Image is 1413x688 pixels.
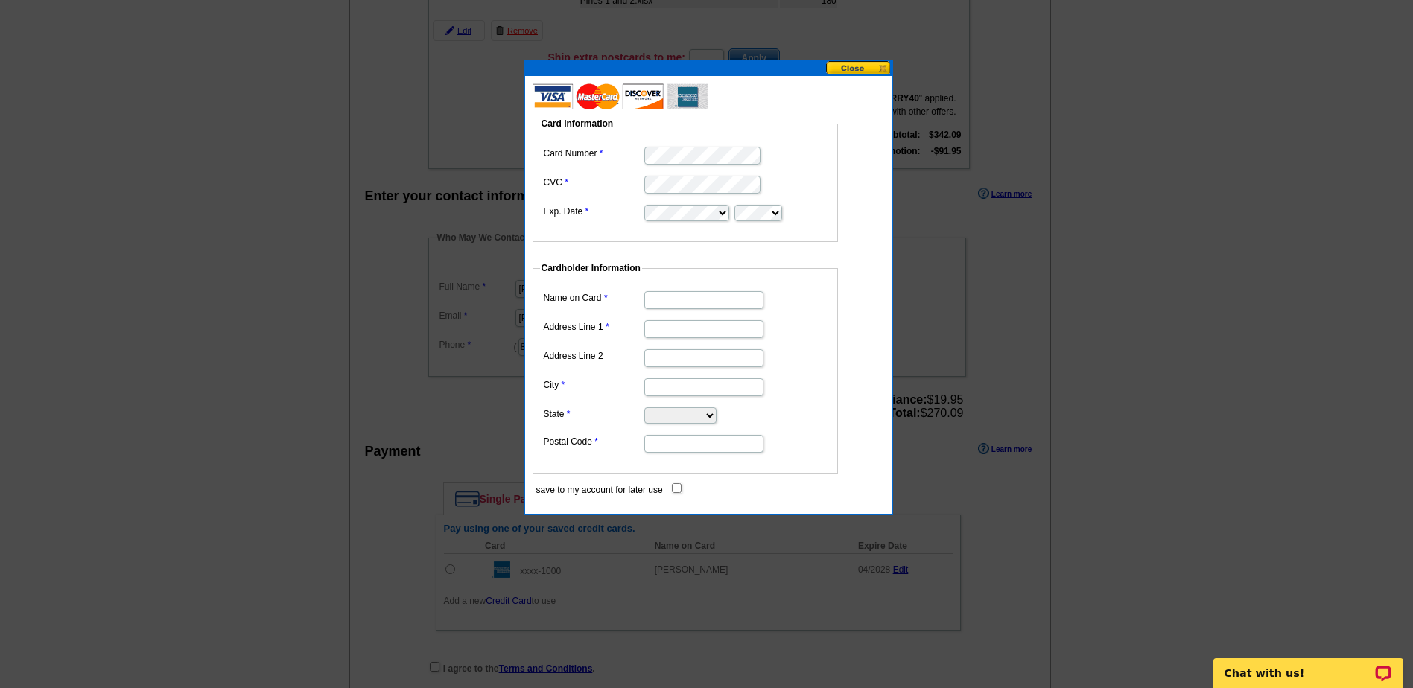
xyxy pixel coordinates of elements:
label: Card Number [544,147,643,160]
img: acceptedCards.gif [533,83,708,109]
legend: Cardholder Information [540,261,642,275]
label: save to my account for later use [536,483,663,497]
label: CVC [544,176,643,189]
legend: Card Information [540,117,615,130]
label: Name on Card [544,291,643,305]
label: City [544,378,643,392]
label: Address Line 2 [544,349,643,363]
label: State [544,407,643,421]
label: Postal Code [544,435,643,448]
iframe: LiveChat chat widget [1204,641,1413,688]
label: Exp. Date [544,205,643,218]
label: Address Line 1 [544,320,643,334]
